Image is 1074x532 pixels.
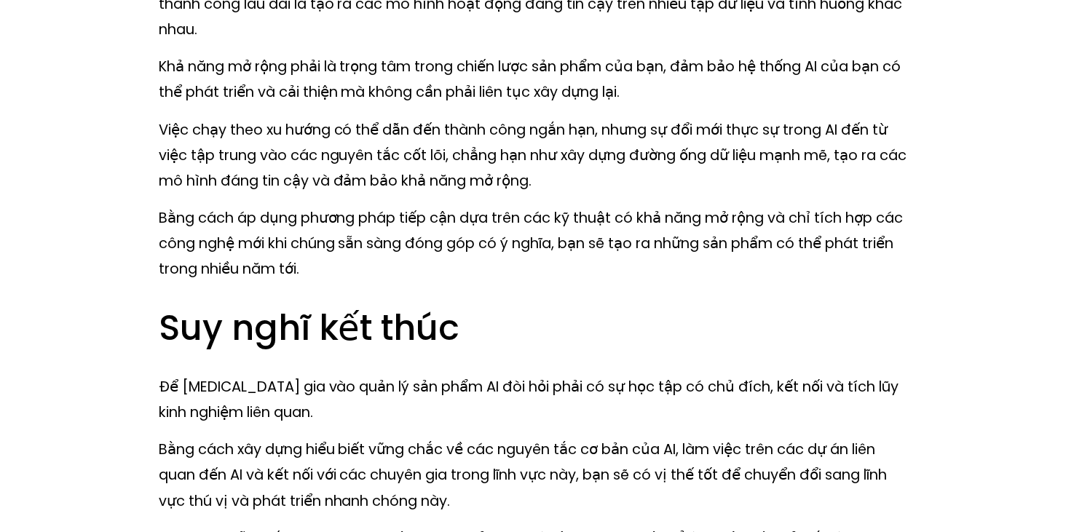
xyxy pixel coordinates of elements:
font: Việc chạy theo xu hướng có thể dẫn đến thành công ngắn hạn, nhưng sự đổi mới thực sự trong AI đến... [159,119,911,191]
font: Để [MEDICAL_DATA] gia vào quản lý sản phẩm AI đòi hỏi phải có sự học tập có chủ đích, kết nối và ... [159,376,903,422]
font: Suy nghĩ kết thúc [159,303,460,352]
font: Bằng cách áp dụng phương pháp tiếp cận dựa trên các kỹ thuật có khả năng mở rộng và chỉ tích hợp ... [159,207,907,279]
font: Bằng cách xây dựng hiểu biết vững chắc về các nguyên tắc cơ bản của AI, làm việc trên các dự án l... [159,439,891,510]
font: Khả năng mở rộng phải là trọng tâm trong chiến lược sản phẩm của bạn, đảm bảo hệ thống AI của bạn... [159,56,905,102]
